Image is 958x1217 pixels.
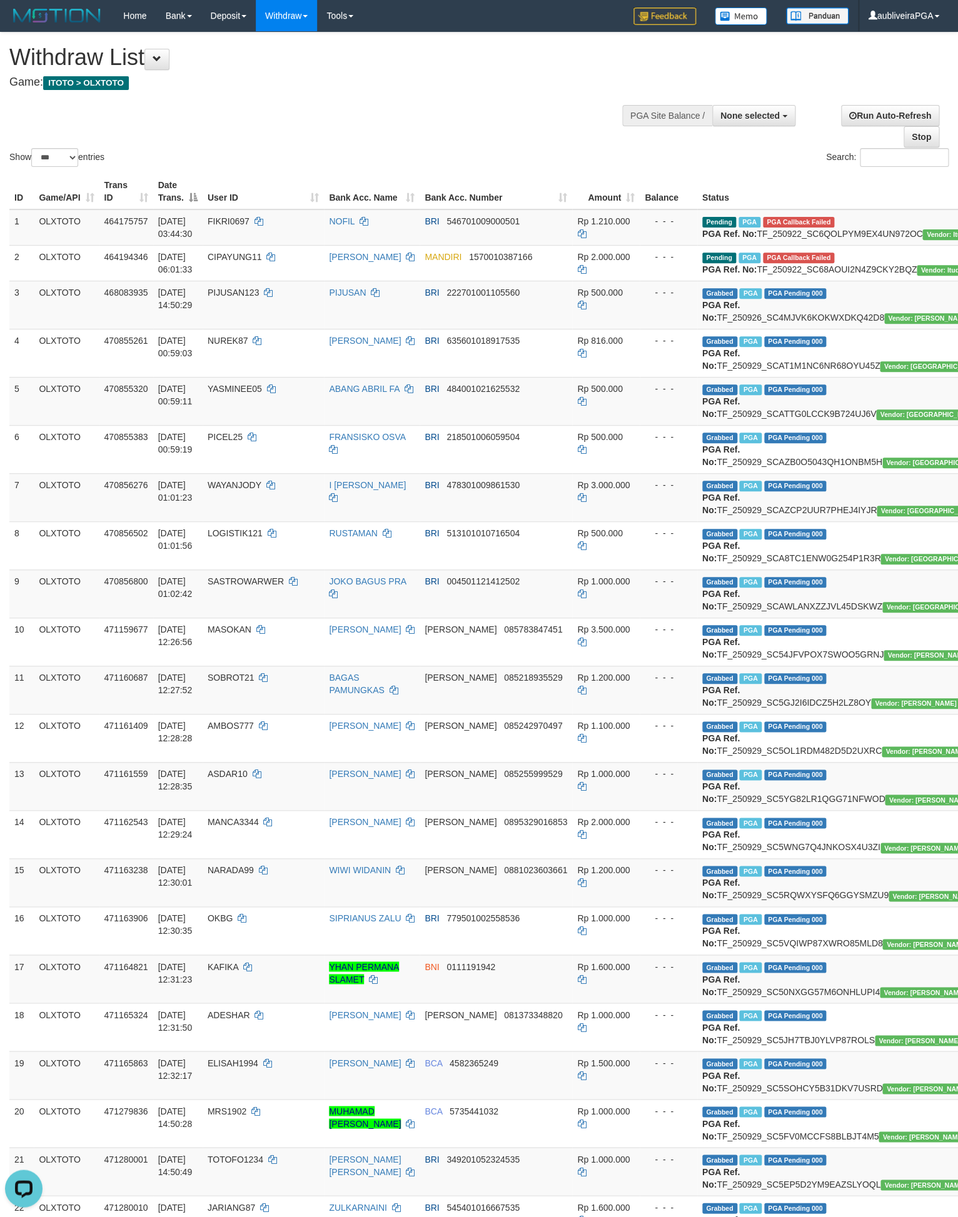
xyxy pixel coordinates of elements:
span: BRI [425,432,439,442]
span: 470855320 [104,384,148,394]
span: Grabbed [702,914,737,924]
td: OLXTOTO [34,209,99,246]
b: PGA Ref. No: [702,444,740,467]
span: Pending [702,217,736,228]
th: Date Trans.: activate to sort column descending [153,174,203,209]
span: [DATE] 12:28:28 [158,721,193,743]
span: PGA Pending [764,866,827,876]
span: Marked by aubandreas [739,914,761,924]
td: OLXTOTO [34,954,99,1003]
span: Grabbed [702,769,737,780]
span: 471161409 [104,721,148,731]
b: PGA Ref. No: [702,348,740,371]
span: Marked by aubrezazulfa [739,625,761,636]
span: Rp 500.000 [577,432,622,442]
span: BRI [425,288,439,298]
div: - - - [645,431,692,443]
td: 11 [9,666,34,714]
span: Marked by aubandreas [739,288,761,299]
a: [PERSON_NAME] [329,624,401,634]
span: Rp 1.000.000 [577,913,630,923]
span: [DATE] 12:30:35 [158,913,193,936]
th: User ID: activate to sort column ascending [203,174,324,209]
span: [DATE] 12:28:35 [158,769,193,791]
a: SIPRIANUS ZALU [329,913,401,923]
span: PGA Pending [764,721,827,732]
th: ID [9,174,34,209]
span: 470855383 [104,432,148,442]
span: Marked by aubrezazulfa [739,673,761,684]
th: Trans ID: activate to sort column ascending [99,174,153,209]
span: BRI [425,336,439,346]
span: Rp 1.200.000 [577,673,630,683]
span: Marked by aubrezazulfa [739,866,761,876]
a: ABANG ABRIL FA [329,384,399,394]
span: [PERSON_NAME] [425,673,497,683]
b: PGA Ref. No: [702,541,740,563]
span: Rp 2.000.000 [577,252,630,262]
span: BRI [425,384,439,394]
b: PGA Ref. No: [702,396,740,419]
span: NUREK87 [208,336,248,346]
span: Grabbed [702,625,737,636]
span: CIPAYUNG11 [208,252,262,262]
span: Rp 500.000 [577,528,622,538]
td: OLXTOTO [34,425,99,473]
span: SOBROT21 [208,673,255,683]
span: [PERSON_NAME] [425,721,497,731]
a: [PERSON_NAME] [329,252,401,262]
span: OKBG [208,913,233,923]
span: Copy 004501121412502 to clipboard [446,576,520,586]
span: Copy 779501002558536 to clipboard [446,913,520,923]
span: [PERSON_NAME] [425,624,497,634]
a: Stop [904,126,939,148]
div: - - - [645,575,692,588]
a: [PERSON_NAME] [329,817,401,827]
b: PGA Ref. No: [702,926,740,948]
div: - - - [645,334,692,347]
b: PGA Ref. No: [702,829,740,852]
span: 470856502 [104,528,148,538]
div: - - - [645,215,692,228]
a: RUSTAMAN [329,528,378,538]
div: - - - [645,671,692,684]
span: Marked by aubjoksan [739,481,761,491]
a: PIJUSAN [329,288,366,298]
div: - - - [645,286,692,299]
td: 12 [9,714,34,762]
button: None selected [712,105,795,126]
span: Marked by aubrezazulfa [739,769,761,780]
div: - - - [645,719,692,732]
b: PGA Ref. No: [702,493,740,515]
a: NOFIL [329,216,355,226]
span: [DATE] 12:27:52 [158,673,193,695]
img: MOTION_logo.png [9,6,104,25]
b: PGA Ref. No: [702,229,757,239]
div: - - - [645,912,692,924]
input: Search: [860,148,949,167]
h1: Withdraw List [9,45,626,70]
span: Pending [702,253,736,263]
span: [DATE] 00:59:19 [158,432,193,454]
span: 471164821 [104,961,148,971]
td: 13 [9,762,34,810]
span: 470856800 [104,576,148,586]
a: MUHAMAD [PERSON_NAME] [329,1106,401,1128]
span: Marked by aubjoksan [739,433,761,443]
span: Grabbed [702,433,737,443]
img: Feedback.jpg [633,8,696,25]
a: FRANSISKO OSVA [329,432,405,442]
td: OLXTOTO [34,281,99,329]
td: 6 [9,425,34,473]
span: PGA Pending [764,577,827,588]
b: PGA Ref. No: [702,264,757,274]
span: 471159677 [104,624,148,634]
a: BAGAS PAMUNGKAS [329,673,384,695]
span: Rp 1.600.000 [577,961,630,971]
span: [DATE] 01:01:56 [158,528,193,551]
span: Copy 218501006059504 to clipboard [446,432,520,442]
th: Game/API: activate to sort column ascending [34,174,99,209]
span: Marked by aubibnu [739,253,760,263]
b: PGA Ref. No: [702,589,740,611]
span: PGA Pending [764,384,827,395]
